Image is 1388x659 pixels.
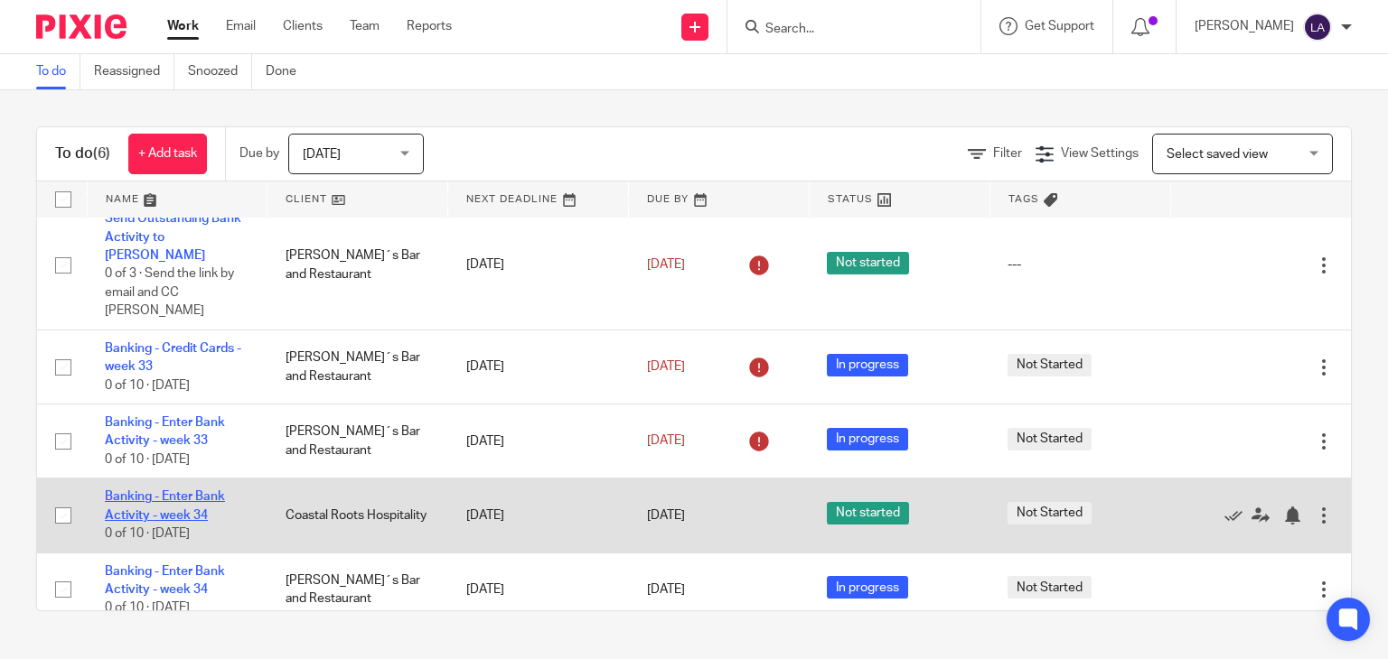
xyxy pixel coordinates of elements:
[283,17,323,35] a: Clients
[105,565,225,596] a: Banking - Enter Bank Activity - week 34
[407,17,452,35] a: Reports
[1195,17,1294,35] p: [PERSON_NAME]
[448,200,629,330] td: [DATE]
[1008,428,1092,450] span: Not Started
[764,22,926,38] input: Search
[94,54,174,89] a: Reassigned
[105,601,190,614] span: 0 of 10 · [DATE]
[827,428,908,450] span: In progress
[993,147,1022,160] span: Filter
[267,552,448,627] td: [PERSON_NAME]´s Bar and Restaurant
[267,478,448,552] td: Coastal Roots Hospitality
[448,552,629,627] td: [DATE]
[267,200,448,330] td: [PERSON_NAME]´s Bar and Restaurant
[1008,354,1092,376] span: Not Started
[448,478,629,552] td: [DATE]
[105,527,190,540] span: 0 of 10 · [DATE]
[1008,576,1092,599] span: Not Started
[1167,148,1268,161] span: Select saved view
[105,267,234,317] span: 0 of 3 · Send the link by email and CC [PERSON_NAME]
[303,148,341,161] span: [DATE]
[93,146,110,161] span: (6)
[827,502,909,524] span: Not started
[448,404,629,478] td: [DATE]
[1008,502,1092,524] span: Not Started
[1224,506,1252,524] a: Mark as done
[827,354,908,376] span: In progress
[266,54,310,89] a: Done
[1061,147,1139,160] span: View Settings
[1303,13,1332,42] img: svg%3E
[105,453,190,466] span: 0 of 10 · [DATE]
[105,416,225,447] a: Banking - Enter Bank Activity - week 33
[827,252,909,274] span: Not started
[128,134,207,174] a: + Add task
[267,404,448,478] td: [PERSON_NAME]´s Bar and Restaurant
[36,54,80,89] a: To do
[350,17,380,35] a: Team
[105,379,190,392] span: 0 of 10 · [DATE]
[1008,255,1152,274] div: ---
[1008,194,1039,204] span: Tags
[647,360,685,373] span: [DATE]
[167,17,199,35] a: Work
[188,54,252,89] a: Snoozed
[226,17,256,35] a: Email
[105,490,225,521] a: Banking - Enter Bank Activity - week 34
[448,329,629,404] td: [DATE]
[105,212,241,262] a: Send Outstanding Bank Activity to [PERSON_NAME]
[827,576,908,599] span: In progress
[36,14,127,39] img: Pixie
[647,583,685,596] span: [DATE]
[239,144,279,162] p: Due by
[55,144,110,163] h1: To do
[647,258,685,271] span: [DATE]
[1025,20,1094,32] span: Get Support
[647,435,685,448] span: [DATE]
[267,329,448,404] td: [PERSON_NAME]´s Bar and Restaurant
[105,342,241,373] a: Banking - Credit Cards - week 33
[647,509,685,522] span: [DATE]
